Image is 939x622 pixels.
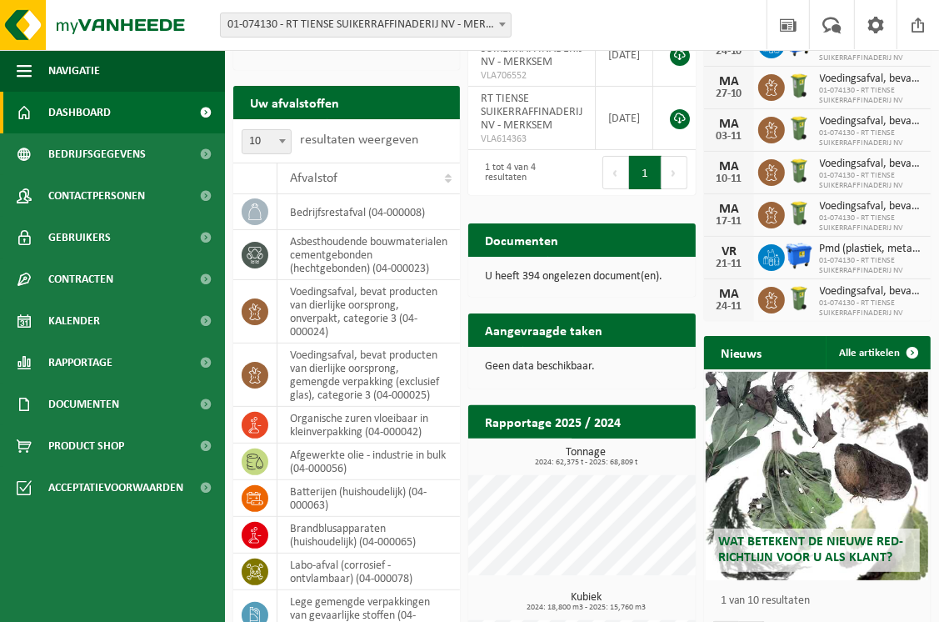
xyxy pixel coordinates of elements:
td: organische zuren vloeibaar in kleinverpakking (04-000042) [277,407,460,444]
span: VLA614363 [481,133,582,146]
span: 2024: 62,375 t - 2025: 68,809 t [477,459,695,467]
span: Pmd (plastiek, metaal, drankkartons) (bedrijven) [820,243,922,256]
div: MA [712,75,746,88]
td: [DATE] [596,23,653,87]
img: WB-0140-HPE-GN-50 [785,114,813,143]
span: Acceptatievoorwaarden [48,467,183,509]
span: Dashboard [48,92,111,133]
button: 1 [629,156,662,189]
a: Bekijk rapportage [572,438,694,471]
span: Documenten [48,384,119,425]
span: 01-074130 - RT TIENSE SUIKERRAFFINADERIJ NV [820,128,922,148]
h3: Tonnage [477,447,695,467]
div: 21-11 [712,258,746,270]
span: Wat betekent de nieuwe RED-richtlijn voor u als klant? [718,535,903,564]
a: Alle artikelen [826,336,929,369]
span: 10 [242,129,292,154]
div: 27-10 [712,88,746,100]
img: WB-1100-HPE-BE-01 [785,242,813,270]
label: resultaten weergeven [300,133,418,147]
div: 24-10 [712,46,746,58]
td: brandblusapparaten (huishoudelijk) (04-000065) [277,517,460,554]
div: 10-11 [712,173,746,185]
p: Geen data beschikbaar. [485,361,678,373]
h2: Nieuws [704,336,779,369]
span: 01-074130 - RT TIENSE SUIKERRAFFINADERIJ NV [820,213,922,233]
h2: Uw afvalstoffen [233,86,356,118]
h2: Documenten [468,223,575,256]
h2: Rapportage 2025 / 2024 [468,405,637,438]
td: [DATE] [596,87,653,150]
div: MA [712,288,746,301]
span: Voedingsafval, bevat producten van dierlijke oorsprong, onverpakt, categorie 3 [820,158,922,171]
span: Voedingsafval, bevat producten van dierlijke oorsprong, onverpakt, categorie 3 [820,285,922,298]
span: 10 [242,130,291,153]
span: 01-074130 - RT TIENSE SUIKERRAFFINADERIJ NV [820,171,922,191]
img: WB-0140-HPE-GN-50 [785,199,813,228]
img: WB-0140-HPE-GN-50 [785,284,813,313]
span: VLA706552 [481,69,582,83]
span: Afvalstof [290,172,337,185]
h3: Kubiek [477,592,695,612]
span: 2024: 18,800 m3 - 2025: 15,760 m3 [477,604,695,612]
p: U heeft 394 ongelezen document(en). [485,271,678,283]
span: Contracten [48,258,113,300]
span: Kalender [48,300,100,342]
span: RT TIENSE SUIKERRAFFINADERIJ NV - MERKSEM [481,93,582,132]
img: WB-0140-HPE-GN-50 [785,72,813,100]
span: Navigatie [48,50,100,92]
a: Wat betekent de nieuwe RED-richtlijn voor u als klant? [706,372,928,580]
td: asbesthoudende bouwmaterialen cementgebonden (hechtgebonden) (04-000023) [277,230,460,280]
div: 1 tot 4 van 4 resultaten [477,154,573,191]
span: 01-074130 - RT TIENSE SUIKERRAFFINADERIJ NV - MERKSEM [221,13,511,37]
td: bedrijfsrestafval (04-000008) [277,194,460,230]
span: 01-074130 - RT TIENSE SUIKERRAFFINADERIJ NV [820,43,922,63]
td: voedingsafval, bevat producten van dierlijke oorsprong, onverpakt, categorie 3 (04-000024) [277,280,460,344]
div: VR [712,245,746,258]
span: 01-074130 - RT TIENSE SUIKERRAFFINADERIJ NV [820,256,922,276]
td: batterijen (huishoudelijk) (04-000063) [277,480,460,517]
div: 17-11 [712,216,746,228]
button: Previous [602,156,629,189]
div: 24-11 [712,301,746,313]
span: Bedrijfsgegevens [48,133,146,175]
span: Voedingsafval, bevat producten van dierlijke oorsprong, onverpakt, categorie 3 [820,115,922,128]
div: MA [712,160,746,173]
td: afgewerkte olie - industrie in bulk (04-000056) [277,444,460,480]
span: Contactpersonen [48,175,145,217]
div: MA [712,118,746,131]
img: WB-0140-HPE-GN-50 [785,157,813,185]
span: 01-074130 - RT TIENSE SUIKERRAFFINADERIJ NV [820,86,922,106]
span: Voedingsafval, bevat producten van dierlijke oorsprong, onverpakt, categorie 3 [820,73,922,86]
span: Product Shop [48,425,124,467]
span: Gebruikers [48,217,111,258]
td: voedingsafval, bevat producten van dierlijke oorsprong, gemengde verpakking (exclusief glas), cat... [277,344,460,407]
h2: Aangevraagde taken [468,314,619,346]
span: Rapportage [48,342,112,384]
span: 01-074130 - RT TIENSE SUIKERRAFFINADERIJ NV - MERKSEM [220,13,512,38]
span: 01-074130 - RT TIENSE SUIKERRAFFINADERIJ NV [820,298,922,319]
td: labo-afval (corrosief - ontvlambaar) (04-000078) [277,554,460,590]
p: 1 van 10 resultaten [721,595,922,607]
div: 03-11 [712,131,746,143]
button: Next [662,156,687,189]
span: Voedingsafval, bevat producten van dierlijke oorsprong, onverpakt, categorie 3 [820,200,922,213]
div: MA [712,203,746,216]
